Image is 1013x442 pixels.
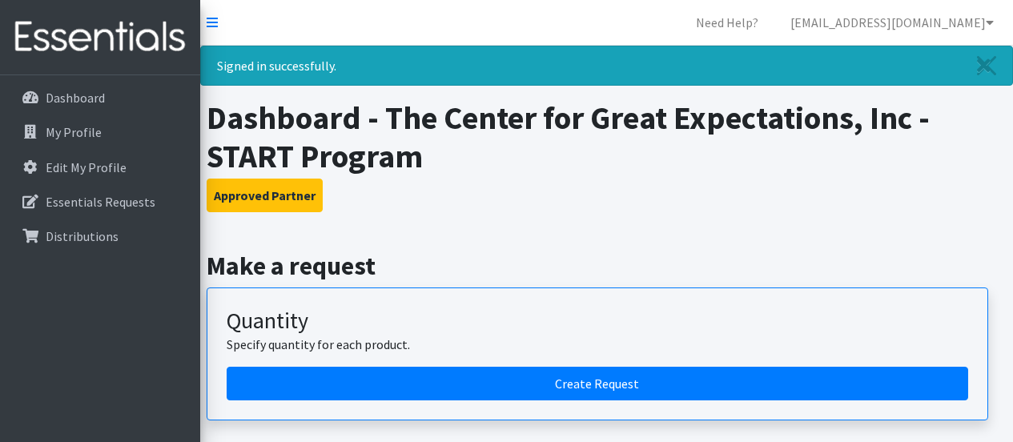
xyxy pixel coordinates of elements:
[227,307,968,335] h3: Quantity
[207,251,1007,281] h2: Make a request
[961,46,1012,85] a: Close
[6,220,194,252] a: Distributions
[207,98,1007,175] h1: Dashboard - The Center for Great Expectations, Inc - START Program
[6,82,194,114] a: Dashboard
[227,335,968,354] p: Specify quantity for each product.
[6,10,194,64] img: HumanEssentials
[200,46,1013,86] div: Signed in successfully.
[6,186,194,218] a: Essentials Requests
[6,151,194,183] a: Edit My Profile
[227,367,968,400] a: Create a request by quantity
[46,194,155,210] p: Essentials Requests
[778,6,1007,38] a: [EMAIL_ADDRESS][DOMAIN_NAME]
[46,159,127,175] p: Edit My Profile
[46,90,105,106] p: Dashboard
[683,6,771,38] a: Need Help?
[46,228,119,244] p: Distributions
[6,116,194,148] a: My Profile
[207,179,323,212] button: Approved Partner
[46,124,102,140] p: My Profile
